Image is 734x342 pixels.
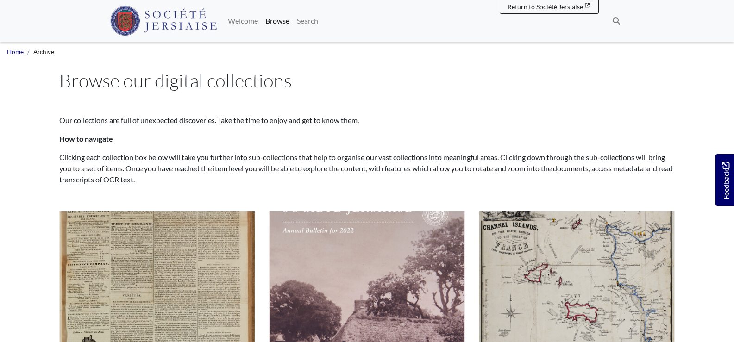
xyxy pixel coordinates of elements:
[110,4,217,38] a: Société Jersiaise logo
[59,152,675,185] p: Clicking each collection box below will take you further into sub-collections that help to organi...
[262,12,293,30] a: Browse
[59,134,113,143] strong: How to navigate
[293,12,322,30] a: Search
[720,162,731,199] span: Feedback
[110,6,217,36] img: Société Jersiaise
[59,115,675,126] p: Our collections are full of unexpected discoveries. Take the time to enjoy and get to know them.
[7,48,24,56] a: Home
[224,12,262,30] a: Welcome
[59,69,675,92] h1: Browse our digital collections
[715,154,734,206] a: Would you like to provide feedback?
[508,3,583,11] span: Return to Société Jersiaise
[33,48,54,56] span: Archive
